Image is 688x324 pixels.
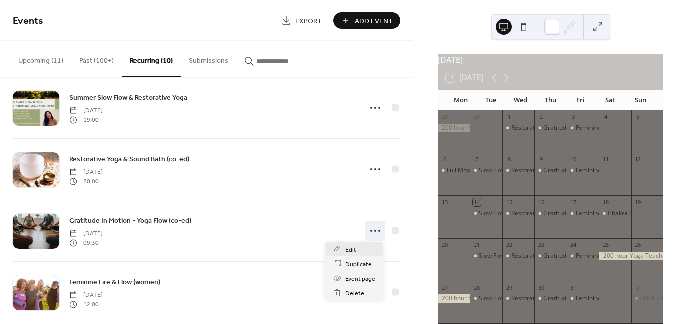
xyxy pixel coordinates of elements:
div: Restorative Yoga & Sound Bath (co-ed) [511,252,619,260]
span: 09:30 [69,238,103,247]
span: Event page [345,274,375,284]
div: 11 [602,156,609,163]
div: 31 [570,284,577,291]
div: 2 [537,113,545,121]
button: Add Event [333,12,400,29]
div: 23 [537,241,545,249]
div: Gratitude In Motion - Yoga Flow (co-ed) [534,294,566,303]
div: 22 [505,241,513,249]
a: Gratitude In Motion - Yoga Flow (co-ed) [69,215,191,226]
div: Feminine Fire & Flow (women) [567,166,599,175]
div: Restorative Yoga & Sound Bath (co-ed) [511,124,619,132]
a: Feminine Fire & Flow (women) [69,276,160,288]
div: 18 [602,198,609,206]
div: 19 [634,198,642,206]
span: [DATE] [69,168,103,177]
div: Feminine Fire & Flow (women) [567,209,599,218]
div: 8 [505,156,513,163]
span: [DATE] [69,291,103,300]
div: 9 [537,156,545,163]
div: Restorative Yoga & Sound Bath (co-ed) [511,294,619,303]
div: 7 [473,156,480,163]
div: Gratitude In Motion - Yoga Flow (co-ed) [534,124,566,132]
div: Tue [476,90,506,110]
div: Full Moon Sister Circle (women) [447,166,535,175]
div: 30 [473,113,480,121]
div: Feminine Fire & Flow (women) [567,294,599,303]
div: Restorative Yoga & Sound Bath (co-ed) [502,166,534,175]
span: Restorative Yoga & Sound Bath (co-ed) [69,154,189,165]
div: 27 [441,284,448,291]
div: 1 [505,113,513,121]
div: 4 [602,113,609,121]
div: Gratitude In Motion - Yoga Flow (co-ed) [543,166,651,175]
div: 12 [634,156,642,163]
div: 3 [570,113,577,121]
div: Chakra Journey: An Energy Exploration Through the Healing Arts (co-ed) [599,209,631,218]
div: 16 [537,198,545,206]
div: Slow Flow & Restorative Yoga (women) [479,294,586,303]
span: Gratitude In Motion - Yoga Flow (co-ed) [69,216,191,226]
span: Feminine Fire & Flow (women) [69,277,160,288]
div: 29 [441,113,448,121]
div: Sun [625,90,655,110]
div: [DATE] [438,54,663,66]
div: Feminine Fire & Flow (women) [576,252,659,260]
div: Feminine Fire & Flow (women) [567,252,599,260]
button: Upcoming (11) [10,41,71,76]
div: SOUL STORIES: AWAKENING THE WISDOM WITHIN (co-ed) [631,294,663,303]
div: Slow Flow & Restorative Yoga (women) [479,209,586,218]
div: Slow Flow & Restorative Yoga (women) [470,209,502,218]
div: 13 [441,198,448,206]
div: Restorative Yoga & Sound Bath (co-ed) [511,209,619,218]
div: Restorative Yoga & Sound Bath (co-ed) [502,294,534,303]
div: Restorative Yoga & Sound Bath (co-ed) [502,209,534,218]
span: 19:00 [69,115,103,124]
div: 15 [505,198,513,206]
div: Feminine Fire & Flow (women) [576,294,659,303]
div: Gratitude In Motion - Yoga Flow (co-ed) [543,252,651,260]
div: Slow Flow & Restorative Yoga (women) [470,166,502,175]
div: 200 hour Yoga Teacher Training [438,294,470,303]
div: Feminine Fire & Flow (women) [576,166,659,175]
div: Feminine Fire & Flow (women) [576,209,659,218]
span: Edit [345,245,356,255]
button: Submissions [181,41,236,76]
a: Summer Slow Flow & Restorative Yoga [69,92,187,103]
span: Export [295,16,322,26]
button: Past (100+) [71,41,122,76]
div: Wed [506,90,536,110]
div: Feminine Fire & Flow (women) [576,124,659,132]
span: Events [13,11,43,31]
div: 30 [537,284,545,291]
div: Full Moon Sister Circle (women) [438,166,470,175]
div: 5 [634,113,642,121]
div: 17 [570,198,577,206]
div: 28 [473,284,480,291]
div: Gratitude In Motion - Yoga Flow (co-ed) [543,124,651,132]
div: Fri [565,90,595,110]
span: [DATE] [69,229,103,238]
span: 20:00 [69,177,103,186]
div: Thu [536,90,566,110]
div: Restorative Yoga & Sound Bath (co-ed) [502,124,534,132]
div: 10 [570,156,577,163]
div: Gratitude In Motion - Yoga Flow (co-ed) [543,209,651,218]
span: 12:00 [69,300,103,309]
div: 200 hour Yoga Teacher Training [599,252,663,260]
div: 200 hour Yoga Teacher Training [438,124,470,132]
div: Mon [446,90,476,110]
div: Slow Flow & Restorative Yoga (women) [479,166,586,175]
div: Restorative Yoga & Sound Bath (co-ed) [502,252,534,260]
span: [DATE] [69,106,103,115]
div: 2 [634,284,642,291]
span: Summer Slow Flow & Restorative Yoga [69,93,187,103]
div: 24 [570,241,577,249]
div: Gratitude In Motion - Yoga Flow (co-ed) [534,209,566,218]
div: 6 [441,156,448,163]
div: 14 [473,198,480,206]
div: Slow Flow & Restorative Yoga (women) [470,252,502,260]
div: Sat [595,90,625,110]
div: Slow Flow & Restorative Yoga (women) [479,252,586,260]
